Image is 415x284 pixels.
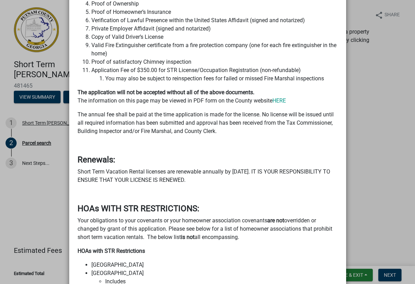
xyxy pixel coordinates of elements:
p: The information on this page may be viewed in PDF form on the County website [78,88,338,105]
strong: HOAs with STR Restrictions [78,248,145,254]
a: HERE [272,97,286,104]
p: The annual fee shall be paid at the time application is made for the license. No license will be ... [78,110,338,135]
li: Private Employer Affidavit (signed and notarized) [91,25,338,33]
p: Short Term Vacation Rental licenses are renewable annually by [DATE]. IT IS YOUR RESPONSIBILITY T... [78,168,338,184]
p: Your obligations to your covenants or your homeowner association covenants overridden or changed ... [78,216,338,241]
li: Proof of satisfactory Chimney inspection [91,58,338,66]
li: Valid Fire Extinguisher certificate from a fire protection company (one for each fire extinguishe... [91,41,338,58]
strong: is not [181,234,195,240]
li: Application Fee of $350.00 for STR License/Occupation Registration (non-refundable) [91,66,338,83]
strong: The application will not be accepted without all of the above documents. [78,89,254,96]
strong: Renewals: [78,155,115,165]
li: [GEOGRAPHIC_DATA] [91,261,338,269]
strong: HOAs WITH STR RESTRICTIONS: [78,204,199,213]
li: You may also be subject to reinspection fees for failed or missed Fire Marshal inspections [105,74,338,83]
li: Proof of Homeowner’s Insurance [91,8,338,16]
li: Copy of Valid Driver’s License [91,33,338,41]
strong: are not [267,217,284,224]
li: Verification of Lawful Presence within the United States Affidavit (signed and notarized) [91,16,338,25]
